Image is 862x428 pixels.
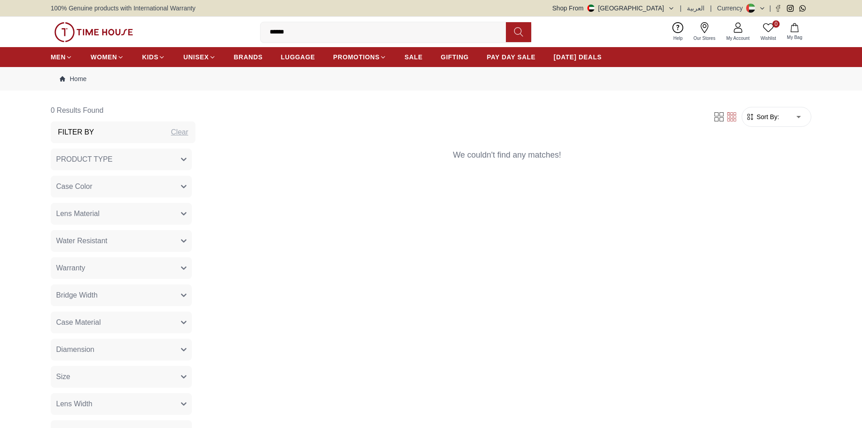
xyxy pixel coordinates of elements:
a: [DATE] DEALS [554,49,602,65]
span: GIFTING [441,53,469,62]
a: Facebook [775,5,781,12]
span: | [769,4,771,13]
span: Lens Material [56,208,100,219]
button: Water Resistant [51,230,192,252]
button: Warranty [51,257,192,279]
span: Bridge Width [56,290,98,301]
h3: Filter By [58,127,94,138]
span: | [710,4,712,13]
span: BRANDS [234,53,263,62]
a: BRANDS [234,49,263,65]
a: PROMOTIONS [333,49,386,65]
button: Case Material [51,312,192,333]
a: Instagram [787,5,794,12]
span: Size [56,371,70,382]
button: Lens Width [51,393,192,415]
img: ... [54,22,133,42]
a: SALE [405,49,423,65]
button: Lens Material [51,203,192,225]
a: 0Wishlist [755,20,781,43]
span: MEN [51,53,66,62]
span: PRODUCT TYPE [56,154,113,165]
div: We couldn't find any matches! [203,138,811,176]
span: PROMOTIONS [333,53,380,62]
span: SALE [405,53,423,62]
span: Warranty [56,263,85,274]
a: KIDS [142,49,165,65]
div: Currency [717,4,747,13]
span: 0 [772,20,780,28]
img: United Arab Emirates [587,5,595,12]
nav: Breadcrumb [51,67,811,91]
h6: 0 Results Found [51,100,195,121]
button: My Bag [781,21,808,43]
a: PAY DAY SALE [487,49,536,65]
button: Case Color [51,176,192,197]
span: WOMEN [90,53,117,62]
span: Help [670,35,686,42]
span: Case Color [56,181,92,192]
span: 100% Genuine products with International Warranty [51,4,195,13]
span: Water Resistant [56,236,107,246]
button: العربية [687,4,705,13]
button: Bridge Width [51,284,192,306]
a: GIFTING [441,49,469,65]
span: My Bag [783,34,806,41]
span: Our Stores [690,35,719,42]
span: PAY DAY SALE [487,53,536,62]
a: UNISEX [183,49,215,65]
a: Help [668,20,688,43]
a: WOMEN [90,49,124,65]
a: Home [60,74,86,83]
button: Shop From[GEOGRAPHIC_DATA] [552,4,675,13]
span: Lens Width [56,399,92,409]
span: My Account [723,35,753,42]
a: MEN [51,49,72,65]
button: Diamension [51,339,192,361]
div: Clear [171,127,188,138]
span: Wishlist [757,35,780,42]
span: Diamension [56,344,94,355]
a: Our Stores [688,20,721,43]
button: Sort By: [746,112,779,121]
span: LUGGAGE [281,53,315,62]
span: Sort By: [755,112,779,121]
span: [DATE] DEALS [554,53,602,62]
span: | [680,4,682,13]
a: Whatsapp [799,5,806,12]
span: Case Material [56,317,101,328]
button: PRODUCT TYPE [51,149,192,170]
span: KIDS [142,53,158,62]
span: UNISEX [183,53,209,62]
a: LUGGAGE [281,49,315,65]
button: Size [51,366,192,388]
